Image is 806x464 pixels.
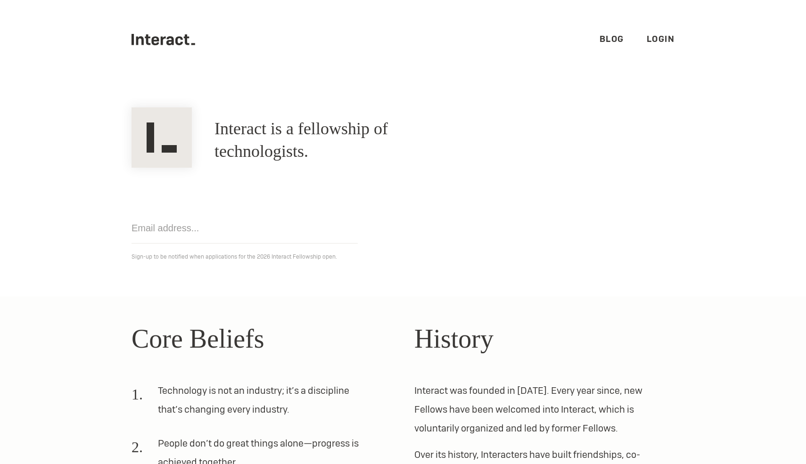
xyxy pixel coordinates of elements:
input: Email address... [132,213,358,244]
img: Interact Logo [132,107,192,168]
a: Login [647,33,675,44]
p: Sign-up to be notified when applications for the 2026 Interact Fellowship open. [132,251,674,262]
li: Technology is not an industry; it’s a discipline that’s changing every industry. [132,381,369,426]
h2: History [414,319,674,358]
h2: Core Beliefs [132,319,392,358]
a: Blog [600,33,624,44]
h1: Interact is a fellowship of technologists. [214,118,469,163]
p: Interact was founded in [DATE]. Every year since, new Fellows have been welcomed into Interact, w... [414,381,674,438]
